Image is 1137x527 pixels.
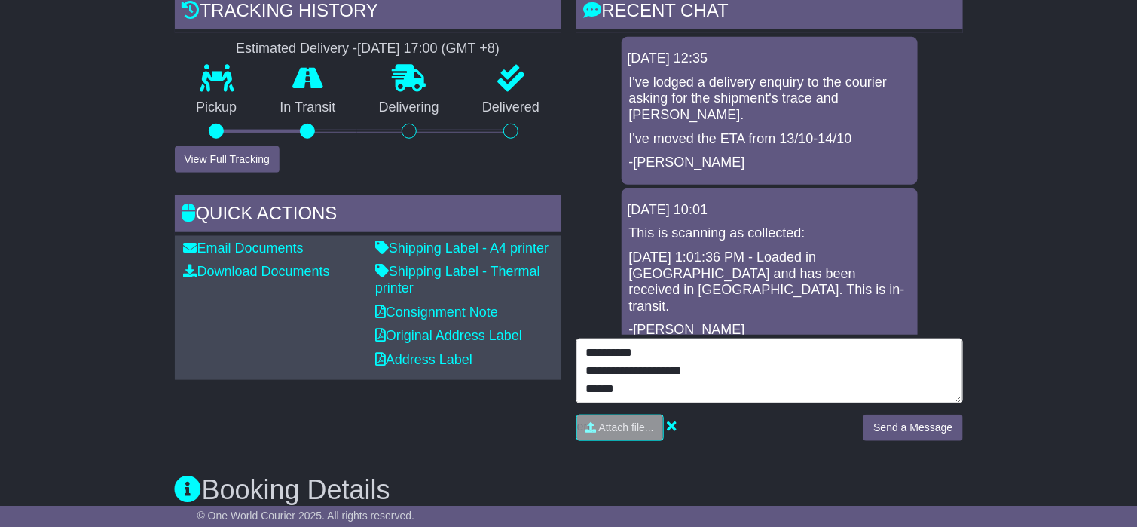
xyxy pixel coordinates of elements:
a: Shipping Label - A4 printer [375,241,549,256]
p: I've lodged a delivery enquiry to the courier asking for the shipment's trace and [PERSON_NAME]. [629,75,910,124]
p: -[PERSON_NAME] [629,322,910,339]
p: This is scanning as collected: [629,225,910,242]
p: I've moved the ETA from 13/10-14/10 [629,131,910,148]
a: Consignment Note [375,305,498,320]
a: Email Documents [184,241,304,256]
p: Delivering [357,100,460,116]
p: -[PERSON_NAME] [629,155,910,171]
p: Delivered [460,100,561,116]
div: Estimated Delivery - [175,41,561,57]
a: Download Documents [184,264,330,279]
p: [DATE] 1:01:36 PM - Loaded in [GEOGRAPHIC_DATA] and has been received in [GEOGRAPHIC_DATA]. This ... [629,250,910,314]
div: [DATE] 12:35 [628,51,912,67]
p: Pickup [175,100,258,116]
span: © One World Courier 2025. All rights reserved. [197,510,415,522]
h3: Booking Details [175,475,963,505]
button: View Full Tracking [175,146,280,173]
a: Original Address Label [375,328,522,343]
p: In Transit [258,100,357,116]
div: [DATE] 10:01 [628,202,912,219]
a: Address Label [375,352,472,367]
div: Quick Actions [175,195,561,236]
a: Shipping Label - Thermal printer [375,264,540,296]
button: Send a Message [863,415,962,441]
div: [DATE] 17:00 (GMT +8) [357,41,500,57]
